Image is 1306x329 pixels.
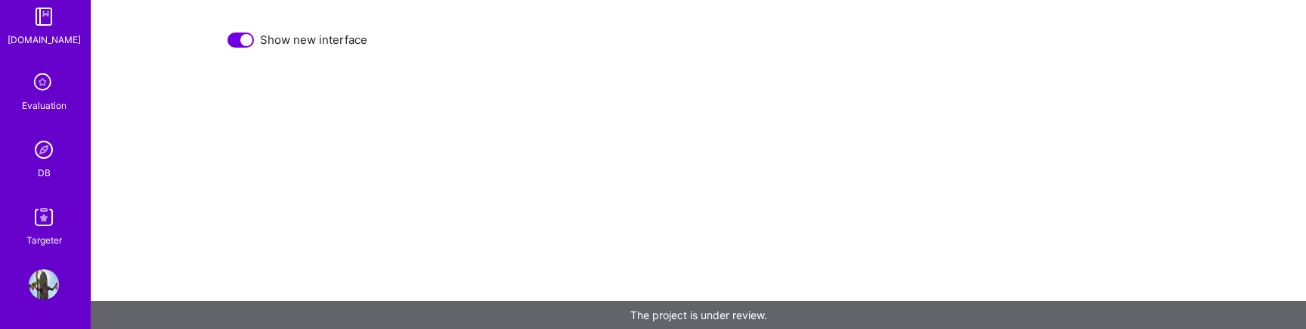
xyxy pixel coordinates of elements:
a: User Avatar [25,269,63,300]
img: User Avatar [29,269,59,300]
div: [DOMAIN_NAME] [8,32,81,48]
div: The project is under review. [91,301,1306,329]
img: guide book [29,2,59,32]
img: Admin Search [29,135,59,165]
i: icon SelectionTeam [29,69,58,98]
div: Targeter [26,232,62,248]
label: Show new interface [260,32,367,48]
div: DB [38,165,51,181]
div: Evaluation [22,98,67,113]
img: Skill Targeter [29,202,59,232]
